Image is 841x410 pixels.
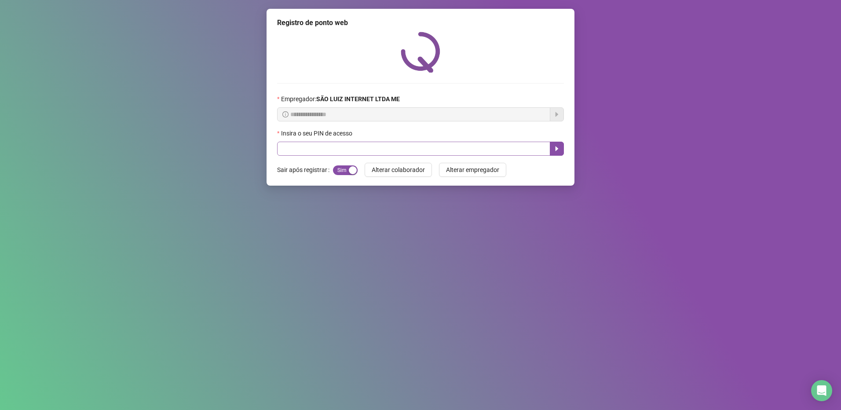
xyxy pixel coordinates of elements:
div: Registro de ponto web [277,18,564,28]
label: Sair após registrar [277,163,333,177]
strong: SÃO LUIZ INTERNET LTDA ME [316,95,400,102]
img: QRPoint [401,32,440,73]
span: caret-right [553,145,560,152]
button: Alterar empregador [439,163,506,177]
button: Alterar colaborador [365,163,432,177]
span: Alterar colaborador [372,165,425,175]
span: Alterar empregador [446,165,499,175]
span: Empregador : [281,94,400,104]
span: info-circle [282,111,289,117]
div: Open Intercom Messenger [811,380,832,401]
label: Insira o seu PIN de acesso [277,128,358,138]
